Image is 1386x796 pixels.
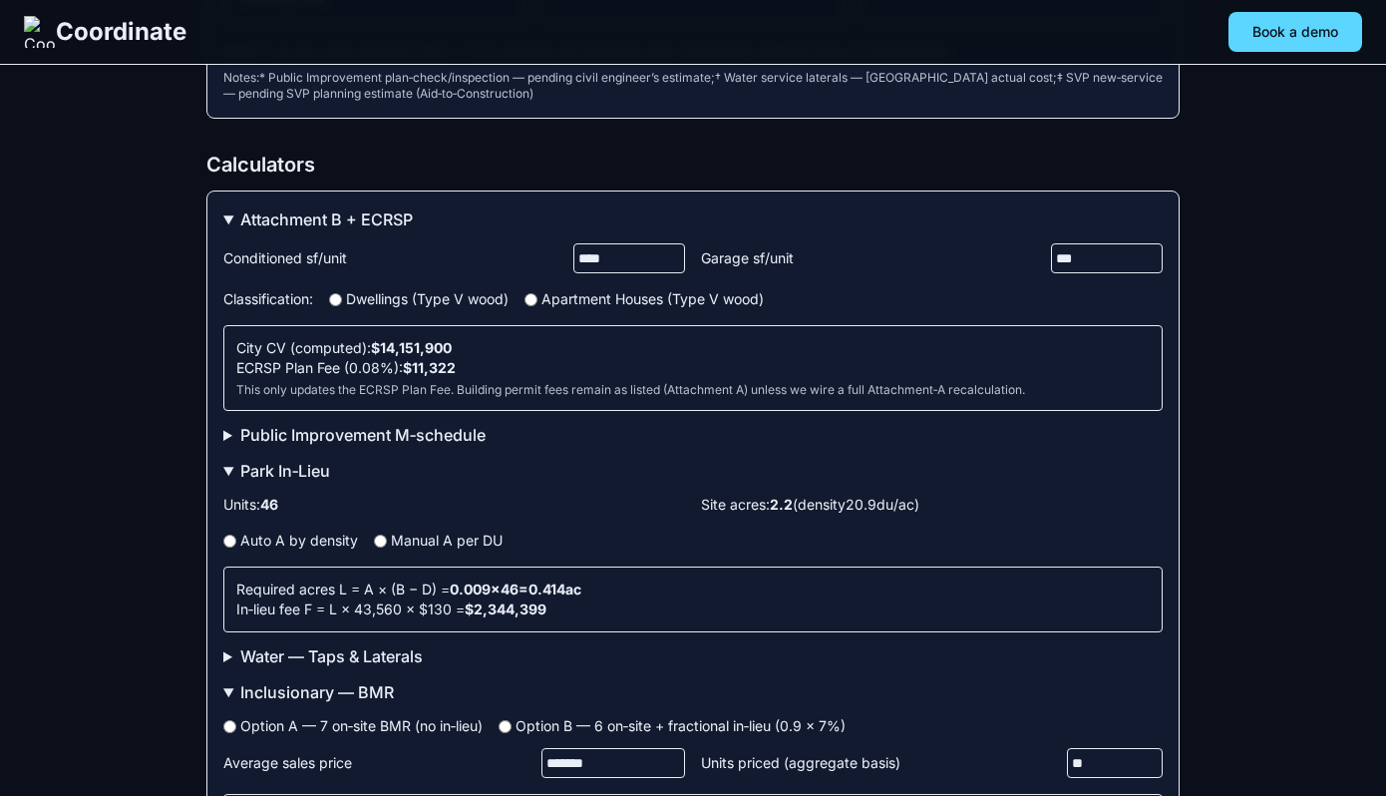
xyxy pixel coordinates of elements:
div: City CV (computed): [236,338,1150,358]
strong: 0.009 × 46 = 0.414 ac [450,581,581,597]
input: Option A — 7 on‑site BMR (no in‑lieu) [223,720,236,733]
label: Option A — 7 on‑site BMR (no in‑lieu) [223,716,483,736]
strong: 2.2 [770,496,793,513]
h2: Calculators [206,151,1180,179]
div: Notes: * Public Improvement plan‑check/inspection — pending civil engineer’s estimate ; † Water s... [223,70,1163,102]
input: Garage sf/unit [1051,243,1163,273]
div: In‑lieu fee F = L × 43,560 × $130 = [236,599,1150,619]
label: Auto A by density [223,531,358,551]
div: Site acres: (density 20.9 du/ac) [701,495,1163,515]
img: Coordinate [24,16,56,48]
input: Average sales price [541,748,685,778]
label: Manual A per DU [374,531,503,551]
strong: $14,151,900 [371,339,452,356]
div: ECRSP Plan Fee (0.08%): [236,358,1150,378]
div: Required acres L = A × (B − D) = [236,580,1150,599]
label: Garage sf/unit [701,243,1163,273]
input: Option B — 6 on‑site + fractional in‑lieu (0.9 × 7%) [499,720,512,733]
label: Conditioned sf/unit [223,243,685,273]
summary: Attachment B + ECRSP [223,207,1163,231]
summary: Inclusionary — BMR [223,680,1163,704]
strong: 46 [260,496,278,513]
summary: Water — Taps & Laterals [223,644,1163,668]
summary: Park In‑Lieu [223,459,1163,483]
a: Coordinate [24,16,186,48]
input: Units priced (aggregate basis) [1067,748,1163,778]
label: Units priced (aggregate basis) [701,748,1163,778]
div: Units: [223,495,685,515]
input: Dwellings (Type V wood) [329,293,342,306]
div: This only updates the ECRSP Plan Fee. Building permit fees remain as listed (Attachment A) unless... [236,382,1150,398]
input: Auto A by density [223,535,236,548]
strong: $2,344,399 [465,600,546,617]
label: Apartment Houses (Type V wood) [524,289,764,309]
input: Apartment Houses (Type V wood) [524,293,537,306]
label: Average sales price [223,748,685,778]
summary: Public Improvement M‑schedule [223,423,1163,447]
input: Manual A per DU [374,535,387,548]
span: Classification: [223,289,313,309]
strong: $11,322 [403,359,456,376]
button: Book a demo [1228,12,1362,52]
span: Coordinate [56,16,186,48]
label: Dwellings (Type V wood) [329,289,509,309]
input: Conditioned sf/unit [573,243,685,273]
label: Option B — 6 on‑site + fractional in‑lieu (0.9 × 7%) [499,716,846,736]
